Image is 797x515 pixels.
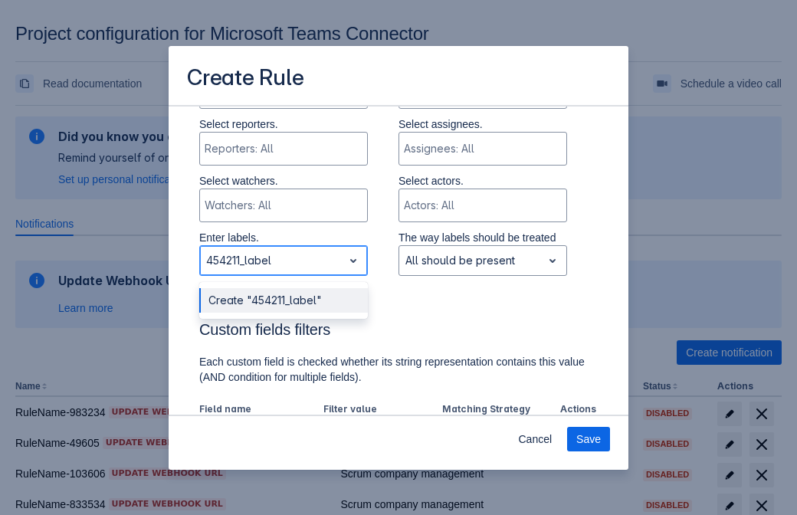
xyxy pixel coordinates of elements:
span: Save [576,427,601,451]
div: Create "454211_label" [199,288,368,313]
button: Save [567,427,610,451]
p: Select reporters. [199,116,368,132]
p: Select actors. [398,173,567,189]
p: Enter labels. [199,230,368,245]
p: Select assignees. [398,116,567,132]
span: open [543,251,562,270]
button: Cancel [509,427,561,451]
p: The way labels should be treated [398,230,567,245]
th: Filter value [317,400,436,420]
span: Cancel [518,427,552,451]
p: Select watchers. [199,173,368,189]
h3: Create Rule [187,64,304,94]
th: Field name [199,400,317,420]
th: Matching Strategy [436,400,555,420]
h3: Custom fields filters [199,320,598,345]
p: Each custom field is checked whether its string representation contains this value (AND condition... [199,354,598,385]
span: open [344,251,362,270]
th: Actions [554,400,598,420]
